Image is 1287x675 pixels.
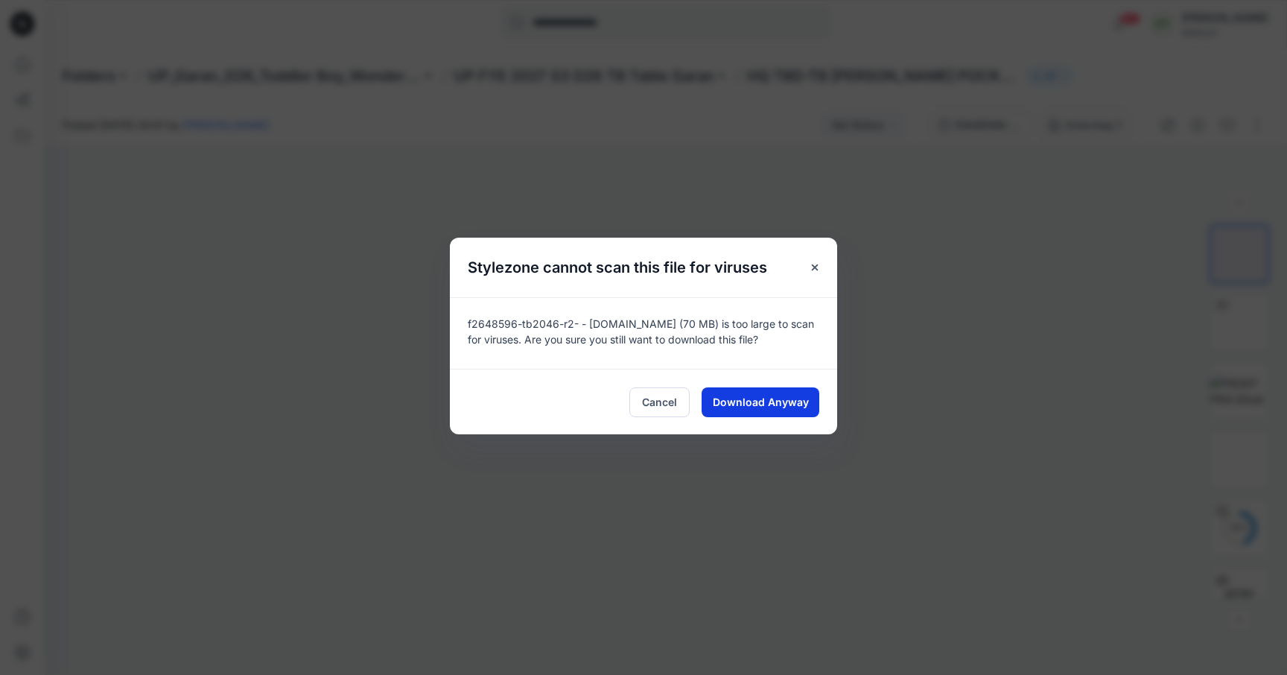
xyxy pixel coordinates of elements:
span: Download Anyway [713,394,809,410]
h5: Stylezone cannot scan this file for viruses [450,238,785,297]
span: Cancel [642,394,677,410]
div: f2648596-tb2046-r2- - [DOMAIN_NAME] (70 MB) is too large to scan for viruses. Are you sure you st... [450,297,837,369]
button: Cancel [629,387,690,417]
button: Close [801,254,828,281]
button: Download Anyway [702,387,819,417]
